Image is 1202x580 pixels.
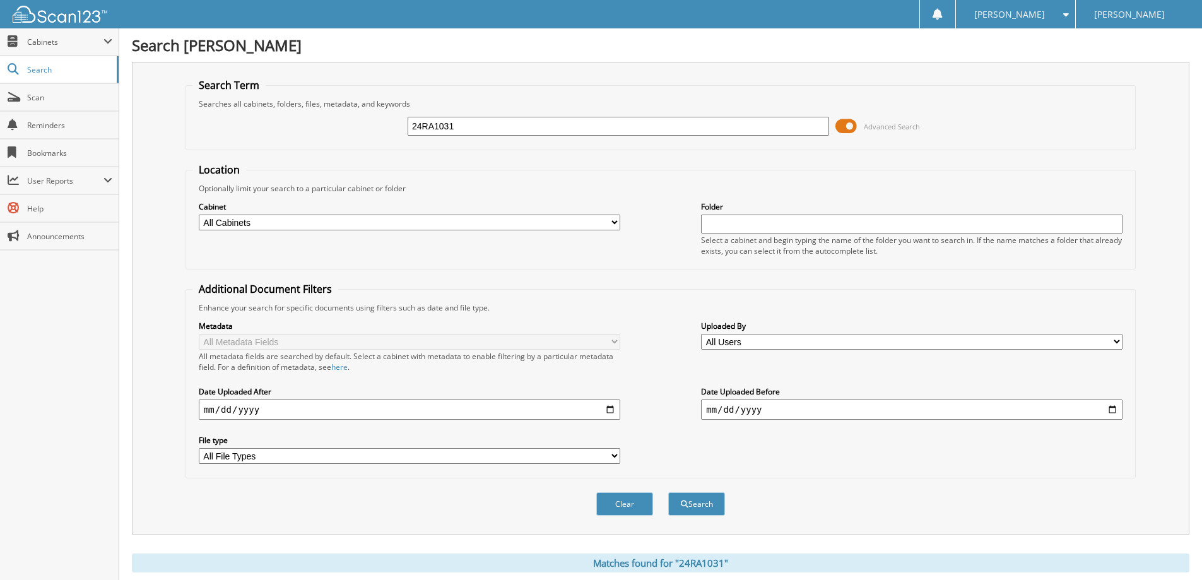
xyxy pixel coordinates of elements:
[27,148,112,158] span: Bookmarks
[199,201,620,212] label: Cabinet
[192,302,1129,313] div: Enhance your search for specific documents using filters such as date and file type.
[27,203,112,214] span: Help
[132,35,1189,56] h1: Search [PERSON_NAME]
[199,386,620,397] label: Date Uploaded After
[27,175,103,186] span: User Reports
[199,321,620,331] label: Metadata
[192,98,1129,109] div: Searches all cabinets, folders, files, metadata, and keywords
[27,120,112,131] span: Reminders
[701,321,1122,331] label: Uploaded By
[192,282,338,296] legend: Additional Document Filters
[199,435,620,446] label: File type
[27,37,103,47] span: Cabinets
[27,231,112,242] span: Announcements
[199,351,620,372] div: All metadata fields are searched by default. Select a cabinet with metadata to enable filtering b...
[199,399,620,420] input: start
[701,386,1122,397] label: Date Uploaded Before
[1094,11,1165,18] span: [PERSON_NAME]
[668,492,725,516] button: Search
[27,92,112,103] span: Scan
[13,6,107,23] img: scan123-logo-white.svg
[864,122,920,131] span: Advanced Search
[192,78,266,92] legend: Search Term
[974,11,1045,18] span: [PERSON_NAME]
[701,235,1122,256] div: Select a cabinet and begin typing the name of the folder you want to search in. If the name match...
[596,492,653,516] button: Clear
[331,362,348,372] a: here
[132,553,1189,572] div: Matches found for "24RA1031"
[27,64,110,75] span: Search
[701,201,1122,212] label: Folder
[701,399,1122,420] input: end
[192,163,246,177] legend: Location
[192,183,1129,194] div: Optionally limit your search to a particular cabinet or folder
